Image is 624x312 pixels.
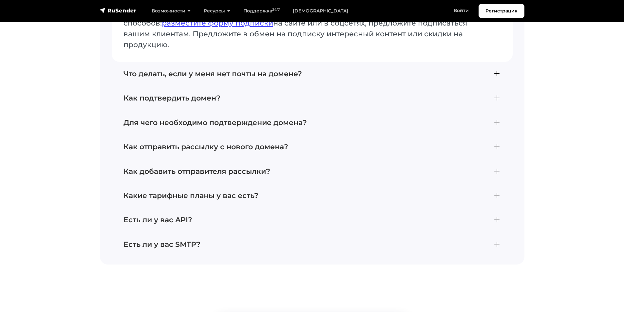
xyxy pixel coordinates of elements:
[123,240,501,249] h4: Есть ли у вас SMTP?
[272,8,280,12] sup: 24/7
[123,167,501,176] h4: Как добавить отправителя рассылки?
[123,70,501,78] h4: Что делать, если у меня нет почты на домене?
[123,143,501,151] h4: Как отправить рассылку с нового домена?
[123,94,501,102] h4: Как подтвердить домен?
[286,4,355,18] a: [DEMOGRAPHIC_DATA]
[237,4,286,18] a: Поддержка24/7
[100,7,137,14] img: RuSender
[123,119,501,127] h4: Для чего необходимо подтверждение домена?
[162,19,273,28] a: разместите форму подписки
[145,4,197,18] a: Возможности
[447,4,475,17] a: Войти
[123,216,501,224] h4: Есть ли у вас API?
[123,192,501,200] h4: Какие тарифные планы у вас есть?
[479,4,524,18] a: Регистрация
[197,4,237,18] a: Ресурсы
